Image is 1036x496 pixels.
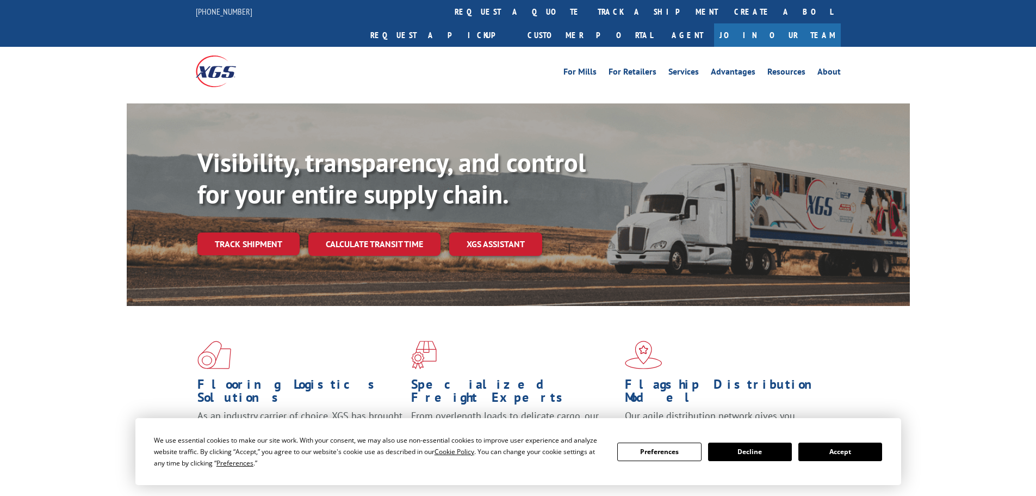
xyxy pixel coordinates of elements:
[411,341,437,369] img: xgs-icon-focused-on-flooring-red
[668,68,699,79] a: Services
[661,23,714,47] a: Agent
[308,232,441,256] a: Calculate transit time
[362,23,519,47] a: Request a pickup
[449,232,542,256] a: XGS ASSISTANT
[609,68,656,79] a: For Retailers
[625,378,830,409] h1: Flagship Distribution Model
[411,409,617,458] p: From overlength loads to delicate cargo, our experienced staff knows the best way to move your fr...
[798,443,882,461] button: Accept
[817,68,841,79] a: About
[154,434,604,469] div: We use essential cookies to make our site work. With your consent, we may also use non-essential ...
[625,341,662,369] img: xgs-icon-flagship-distribution-model-red
[197,232,300,255] a: Track shipment
[708,443,792,461] button: Decline
[197,341,231,369] img: xgs-icon-total-supply-chain-intelligence-red
[196,6,252,17] a: [PHONE_NUMBER]
[767,68,805,79] a: Resources
[519,23,661,47] a: Customer Portal
[435,447,474,456] span: Cookie Policy
[197,378,403,409] h1: Flooring Logistics Solutions
[714,23,841,47] a: Join Our Team
[411,378,617,409] h1: Specialized Freight Experts
[563,68,597,79] a: For Mills
[197,409,402,448] span: As an industry carrier of choice, XGS has brought innovation and dedication to flooring logistics...
[135,418,901,485] div: Cookie Consent Prompt
[197,145,586,211] b: Visibility, transparency, and control for your entire supply chain.
[711,68,755,79] a: Advantages
[216,458,253,468] span: Preferences
[617,443,701,461] button: Preferences
[625,409,825,435] span: Our agile distribution network gives you nationwide inventory management on demand.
